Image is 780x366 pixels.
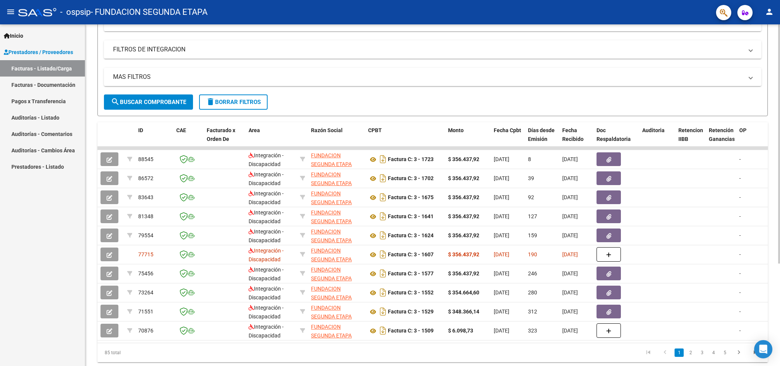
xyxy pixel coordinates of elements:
[678,127,703,142] span: Retencion IIBB
[249,152,284,167] span: Integración - Discapacidad
[739,194,741,200] span: -
[559,122,593,156] datatable-header-cell: Fecha Recibido
[104,40,761,59] mat-expansion-panel-header: FILTROS DE INTEGRACION
[494,194,509,200] span: [DATE]
[311,304,362,320] div: 30710254644
[641,348,656,357] a: go to first page
[111,97,120,106] mat-icon: search
[448,156,479,162] strong: $ 356.437,92
[311,151,362,167] div: 30710254644
[562,127,584,142] span: Fecha Recibido
[311,227,362,243] div: 30710254644
[388,309,434,315] strong: Factura C: 3 - 1529
[249,286,284,300] span: Integración - Discapacidad
[562,194,578,200] span: [DATE]
[494,156,509,162] span: [DATE]
[249,324,284,339] span: Integración - Discapacidad
[739,175,741,181] span: -
[311,208,362,224] div: 30710254644
[378,153,388,165] i: Descargar documento
[562,308,578,315] span: [DATE]
[365,122,445,156] datatable-header-cell: CPBT
[754,340,772,358] div: Open Intercom Messenger
[311,190,352,205] span: FUNDACION SEGUNDA ETAPA
[378,248,388,261] i: Descargar documento
[207,127,235,142] span: Facturado x Orden De
[311,323,362,339] div: 30710254644
[311,209,352,224] span: FUNDACION SEGUNDA ETAPA
[448,289,479,296] strong: $ 354.664,60
[138,289,153,296] span: 73264
[378,229,388,241] i: Descargar documento
[249,171,284,186] span: Integración - Discapacidad
[739,251,741,257] span: -
[642,127,665,133] span: Auditoria
[448,251,479,257] strong: $ 356.437,92
[368,127,382,133] span: CPBT
[388,271,434,277] strong: Factura C: 3 - 1577
[686,348,695,357] a: 2
[138,232,153,238] span: 79554
[696,346,708,359] li: page 3
[378,191,388,203] i: Descargar documento
[4,48,73,56] span: Prestadores / Proveedores
[60,4,91,21] span: - ospsip
[111,99,186,105] span: Buscar Comprobante
[709,127,735,142] span: Retención Ganancias
[173,122,204,156] datatable-header-cell: CAE
[104,68,761,86] mat-expansion-panel-header: MAS FILTROS
[528,308,537,315] span: 312
[448,270,479,276] strong: $ 356.437,92
[448,127,464,133] span: Monto
[562,251,578,257] span: [DATE]
[378,172,388,184] i: Descargar documento
[562,156,578,162] span: [DATE]
[311,324,352,339] span: FUNDACION SEGUNDA ETAPA
[562,175,578,181] span: [DATE]
[494,251,509,257] span: [DATE]
[528,251,537,257] span: 190
[448,213,479,219] strong: $ 356.437,92
[378,305,388,318] i: Descargar documento
[104,94,193,110] button: Buscar Comprobante
[113,45,743,54] mat-panel-title: FILTROS DE INTEGRACION
[494,175,509,181] span: [DATE]
[176,127,186,133] span: CAE
[448,232,479,238] strong: $ 356.437,92
[311,127,343,133] span: Razón Social
[388,195,434,201] strong: Factura C: 3 - 1675
[138,270,153,276] span: 75456
[388,290,434,296] strong: Factura C: 3 - 1552
[709,348,718,357] a: 4
[91,4,207,21] span: - FUNDACION SEGUNDA ETAPA
[685,346,696,359] li: page 2
[311,284,362,300] div: 30710254644
[697,348,707,357] a: 3
[138,308,153,315] span: 71551
[562,328,578,334] span: [DATE]
[639,122,675,156] datatable-header-cell: Auditoria
[528,175,534,181] span: 39
[311,267,352,281] span: FUNDACION SEGUNDA ETAPA
[138,127,143,133] span: ID
[528,270,537,276] span: 246
[494,127,521,133] span: Fecha Cpbt
[706,122,736,156] datatable-header-cell: Retención Ganancias
[206,97,215,106] mat-icon: delete
[593,122,639,156] datatable-header-cell: Doc Respaldatoria
[528,232,537,238] span: 159
[445,122,491,156] datatable-header-cell: Monto
[249,305,284,320] span: Integración - Discapacidad
[378,324,388,337] i: Descargar documento
[311,171,352,186] span: FUNDACION SEGUNDA ETAPA
[311,286,352,300] span: FUNDACION SEGUNDA ETAPA
[138,175,153,181] span: 86572
[739,328,741,334] span: -
[388,252,434,258] strong: Factura C: 3 - 1607
[765,7,774,16] mat-icon: person
[138,213,153,219] span: 81348
[491,122,525,156] datatable-header-cell: Fecha Cpbt
[311,189,362,205] div: 30710254644
[739,213,741,219] span: -
[249,248,284,262] span: Integración - Discapacidad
